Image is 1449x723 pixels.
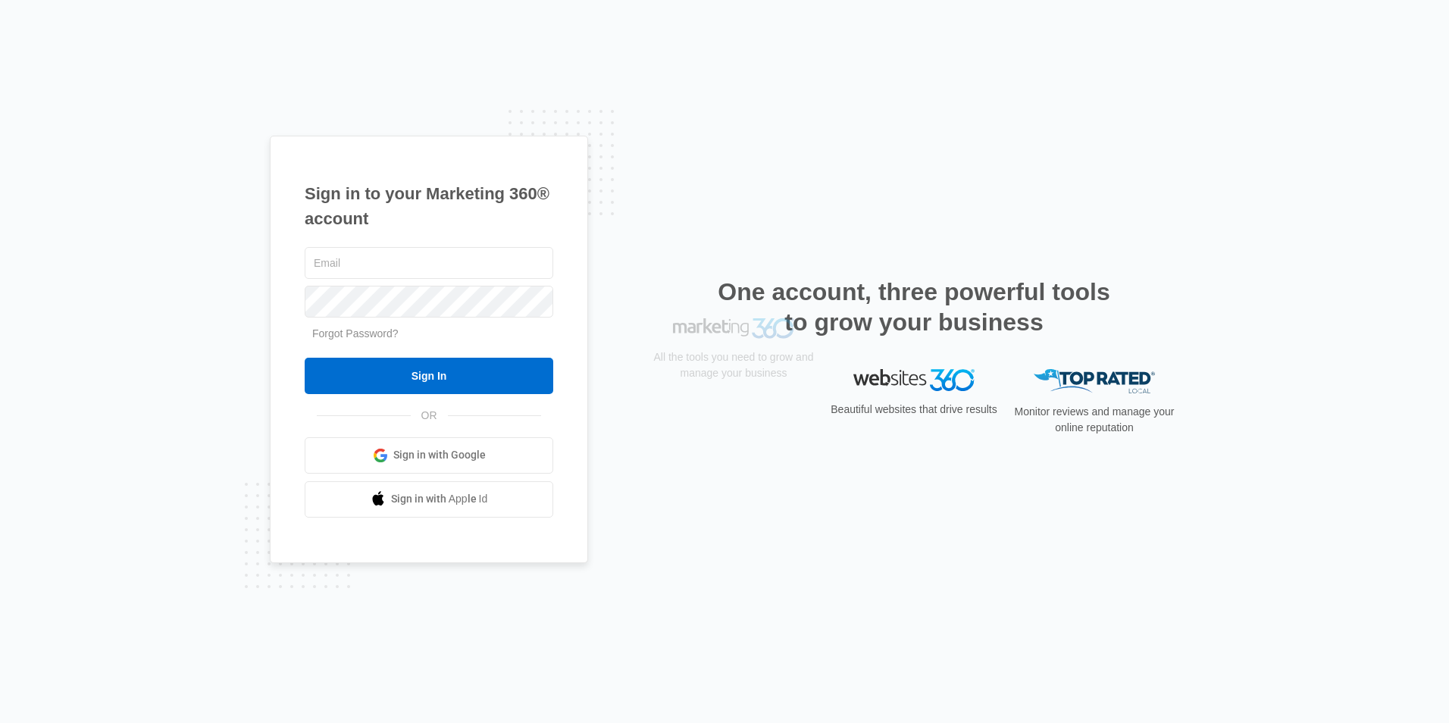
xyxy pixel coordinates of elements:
[305,358,553,394] input: Sign In
[305,481,553,518] a: Sign in with Apple Id
[1034,369,1155,394] img: Top Rated Local
[829,402,999,418] p: Beautiful websites that drive results
[649,400,818,432] p: All the tools you need to grow and manage your business
[853,369,975,391] img: Websites 360
[305,181,553,231] h1: Sign in to your Marketing 360® account
[305,437,553,474] a: Sign in with Google
[312,327,399,340] a: Forgot Password?
[393,447,486,463] span: Sign in with Google
[411,408,448,424] span: OR
[391,491,488,507] span: Sign in with Apple Id
[1009,404,1179,436] p: Monitor reviews and manage your online reputation
[713,277,1115,337] h2: One account, three powerful tools to grow your business
[305,247,553,279] input: Email
[673,369,794,390] img: Marketing 360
